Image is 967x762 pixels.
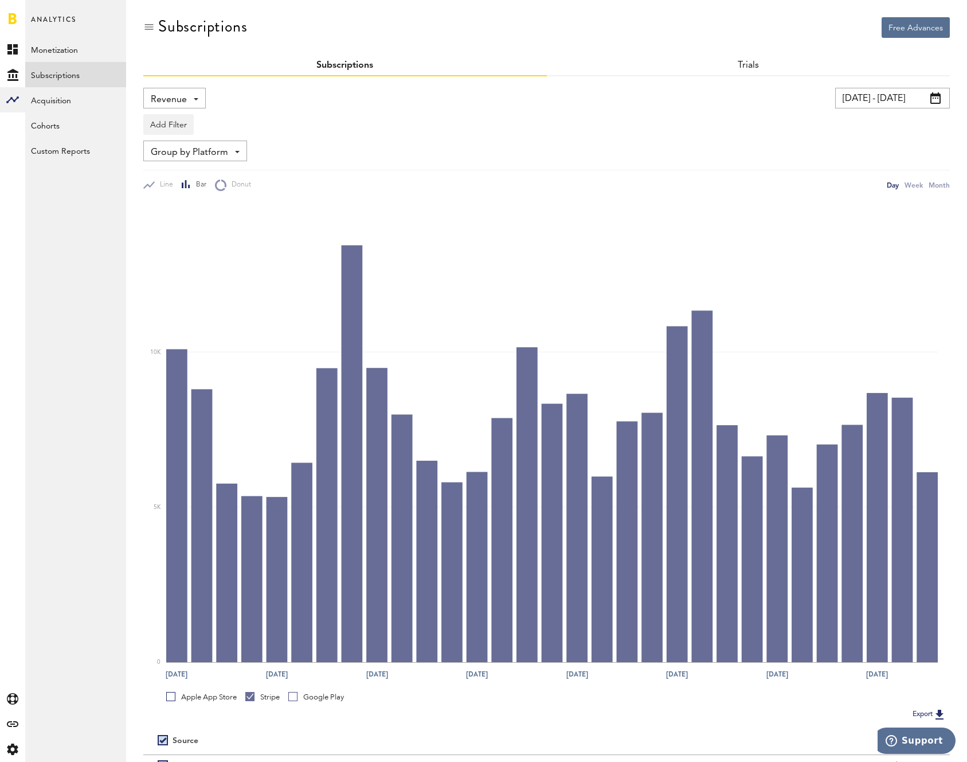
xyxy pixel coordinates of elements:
[887,179,899,191] div: Day
[905,179,923,191] div: Week
[191,180,206,190] span: Bar
[882,17,950,38] button: Free Advances
[166,692,237,702] div: Apple App Store
[738,61,759,70] a: Trials
[157,659,160,665] text: 0
[245,692,280,702] div: Stripe
[566,669,588,679] text: [DATE]
[25,62,126,87] a: Subscriptions
[154,504,161,510] text: 5K
[151,143,228,162] span: Group by Platform
[166,669,187,679] text: [DATE]
[25,138,126,163] a: Custom Reports
[155,180,173,190] span: Line
[466,669,488,679] text: [DATE]
[266,669,288,679] text: [DATE]
[766,669,788,679] text: [DATE]
[143,114,194,135] button: Add Filter
[31,13,76,37] span: Analytics
[316,61,373,70] a: Subscriptions
[878,728,956,756] iframe: Opens a widget where you can find more information
[150,349,161,355] text: 10K
[666,669,688,679] text: [DATE]
[173,736,198,746] div: Source
[151,90,187,110] span: Revenue
[933,707,946,721] img: Export
[288,692,344,702] div: Google Play
[561,736,936,746] div: Period total
[226,180,251,190] span: Donut
[25,37,126,62] a: Monetization
[929,179,950,191] div: Month
[25,87,126,112] a: Acquisition
[366,669,388,679] text: [DATE]
[25,112,126,138] a: Cohorts
[909,707,950,722] button: Export
[158,17,247,36] div: Subscriptions
[866,669,888,679] text: [DATE]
